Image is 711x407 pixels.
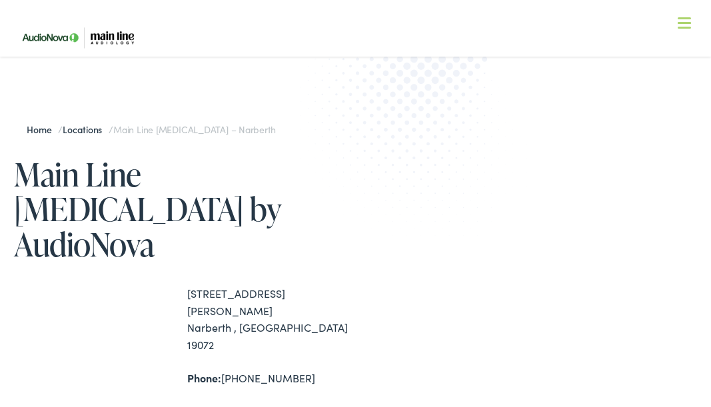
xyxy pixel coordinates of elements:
strong: Phone: [187,370,221,385]
a: What We Offer [24,53,696,95]
span: Main Line [MEDICAL_DATA] – Narberth [113,123,275,136]
div: [PHONE_NUMBER] [187,370,355,387]
span: / / [27,123,275,136]
div: [STREET_ADDRESS][PERSON_NAME] Narberth , [GEOGRAPHIC_DATA] 19072 [187,285,355,353]
a: Locations [63,123,109,136]
h1: Main Line [MEDICAL_DATA] by AudioNova [14,157,355,262]
a: Home [27,123,58,136]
